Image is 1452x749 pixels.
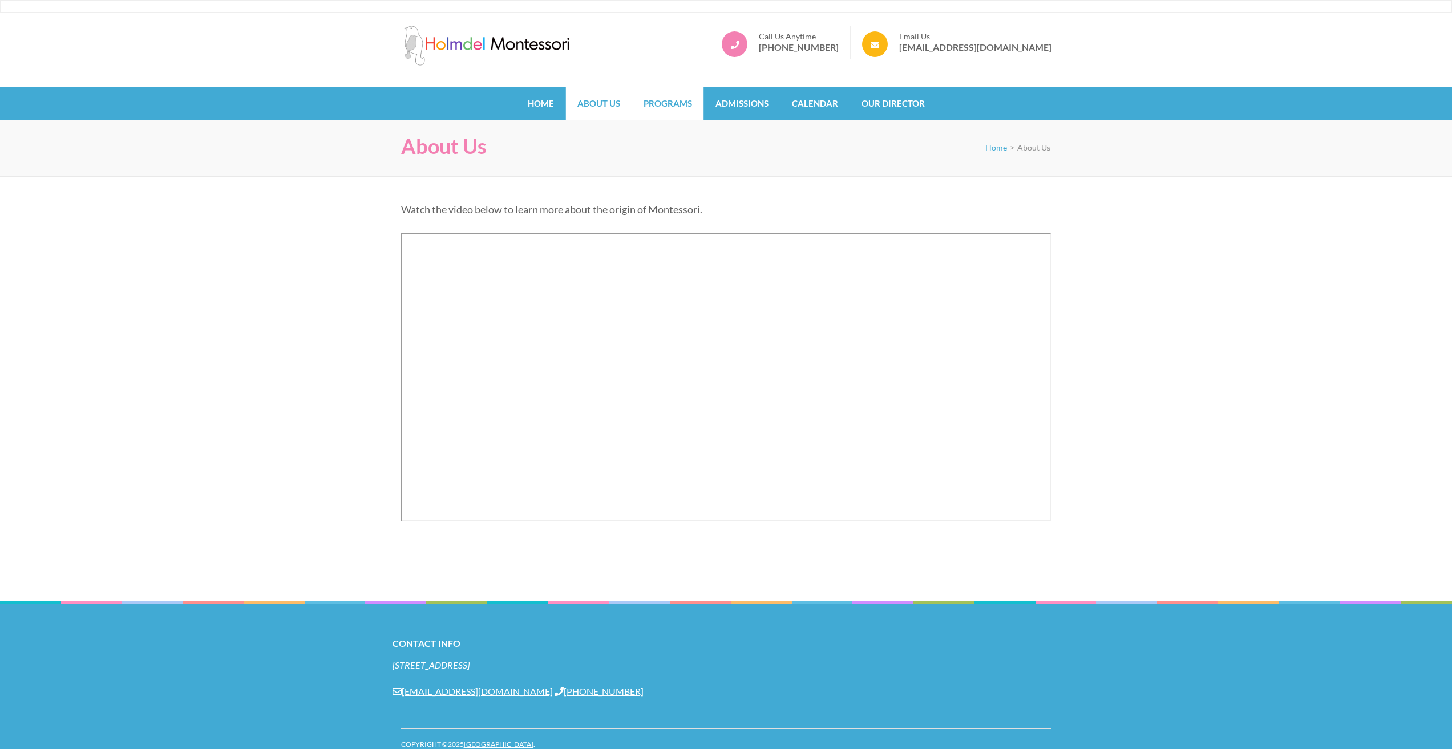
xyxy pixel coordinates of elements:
p: Watch the video below to learn more about the origin of Montessori. [401,201,1051,217]
a: Admissions [704,87,780,120]
a: [EMAIL_ADDRESS][DOMAIN_NAME] [899,42,1051,53]
span: Call Us Anytime [759,31,839,42]
a: [EMAIL_ADDRESS][DOMAIN_NAME] [393,686,553,697]
span: > [1010,143,1014,152]
img: Holmdel Montessori School [401,26,572,66]
a: About Us [566,87,632,120]
a: Home [985,143,1007,152]
a: [PHONE_NUMBER] [555,686,644,697]
a: Programs [632,87,703,120]
h2: Contact Info [393,635,1060,651]
span: Email Us [899,31,1051,42]
a: Calendar [780,87,850,120]
a: [PHONE_NUMBER] [759,42,839,53]
h1: About Us [401,134,487,159]
a: Home [516,87,565,120]
a: Our Director [850,87,936,120]
address: [STREET_ADDRESS] [393,659,1060,671]
a: [GEOGRAPHIC_DATA] [464,740,533,748]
